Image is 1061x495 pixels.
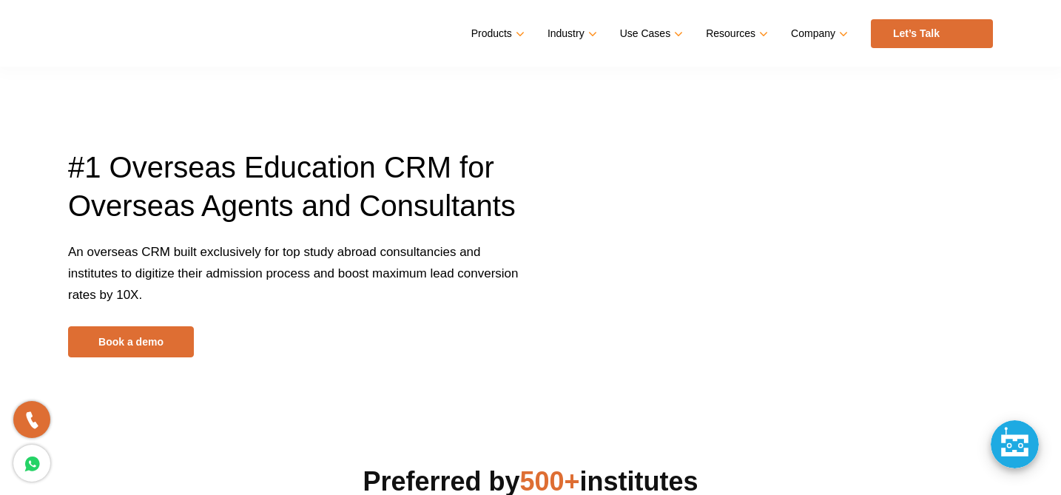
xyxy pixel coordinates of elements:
[598,124,984,381] img: overseas-education-crm
[991,420,1039,468] div: Chat
[548,23,594,44] a: Industry
[871,19,993,48] a: Let’s Talk
[706,23,765,44] a: Resources
[791,23,845,44] a: Company
[68,241,519,326] p: An overseas CRM built exclusively for top study abroad consultancies and institutes to digitize t...
[68,326,194,357] a: Book a demo
[620,23,680,44] a: Use Cases
[68,148,519,241] h1: #1 Overseas Education CRM for Overseas Agents and Consultants
[471,23,522,44] a: Products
